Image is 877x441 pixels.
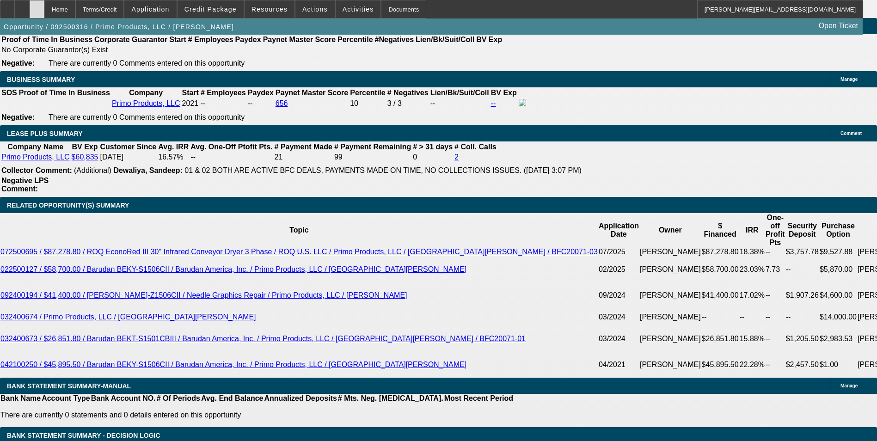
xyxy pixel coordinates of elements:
b: Paydex [235,36,261,43]
a: 2 [454,153,459,161]
span: 01 & 02 BOTH ARE ACTIVE BFC DEALS, PAYMENTS MADE ON TIME, NO COLLECTIONS ISSUES. ([DATE] 3:07 PM) [184,166,582,174]
b: # Employees [201,89,246,97]
button: Resources [245,0,294,18]
td: 0 [412,153,453,162]
button: Activities [336,0,381,18]
a: Open Ticket [815,18,862,34]
span: Resources [251,6,288,13]
span: Actions [302,6,328,13]
th: Application Date [598,213,639,247]
td: $2,983.53 [819,326,857,352]
td: 2021 [181,98,199,109]
th: Proof of Time In Business [1,35,93,44]
th: SOS [1,88,18,98]
span: Bank Statement Summary - Decision Logic [7,432,160,439]
th: Avg. End Balance [201,394,264,403]
b: Paynet Master Score [276,89,348,97]
td: -- [765,352,785,378]
b: Customer Since [100,143,156,151]
td: -- [785,308,819,326]
td: [PERSON_NAME] [639,326,701,352]
td: $3,757.78 [785,247,819,257]
td: -- [701,308,739,326]
span: (Additional) [74,166,111,174]
td: [PERSON_NAME] [639,247,701,257]
td: 15.88% [739,326,765,352]
th: Annualized Deposits [264,394,337,403]
span: BUSINESS SUMMARY [7,76,75,83]
td: -- [785,257,819,282]
th: Owner [639,213,701,247]
b: Lien/Bk/Suit/Coll [430,89,489,97]
td: 22.28% [739,352,765,378]
b: Negative LPS Comment: [1,177,49,193]
a: -- [491,99,496,107]
b: Avg. IRR [158,143,189,151]
span: Application [131,6,169,13]
td: 02/2025 [598,257,639,282]
td: $2,457.50 [785,352,819,378]
th: Security Deposit [785,213,819,247]
th: # Of Periods [156,394,201,403]
b: Percentile [337,36,373,43]
b: # Payment Made [275,143,332,151]
a: 092400194 / $41,400.00 / [PERSON_NAME]-Z1506CII / Needle Graphics Repair / Primo Products, LLC / ... [0,291,407,299]
span: LEASE PLUS SUMMARY [7,130,83,137]
td: 99 [334,153,411,162]
a: Primo Products, LLC [112,99,180,107]
span: There are currently 0 Comments entered on this opportunity [49,113,245,121]
td: $58,700.00 [701,257,739,282]
a: 072500695 / $87,278.80 / ROQ EconoRed III 30" Infrared Conveyor Dryer 3 Phase / ROQ U.S. LLC / Pr... [0,248,598,256]
div: 3 / 3 [387,99,429,108]
a: Primo Products, LLC [1,153,70,161]
a: 656 [276,99,288,107]
b: Paynet Master Score [263,36,336,43]
th: Purchase Option [819,213,857,247]
td: $5,870.00 [819,257,857,282]
button: Credit Package [178,0,244,18]
td: [PERSON_NAME] [639,352,701,378]
td: [DATE] [99,153,157,162]
b: BV Exp [491,89,517,97]
td: -- [190,153,273,162]
th: Proof of Time In Business [18,88,110,98]
td: -- [765,308,785,326]
b: Lien/Bk/Suit/Coll [416,36,474,43]
td: $45,895.50 [701,352,739,378]
td: $26,851.80 [701,326,739,352]
td: $9,527.88 [819,247,857,257]
td: -- [765,326,785,352]
img: facebook-icon.png [519,99,526,106]
td: No Corporate Guarantor(s) Exist [1,45,506,55]
b: Start [169,36,186,43]
span: -- [201,99,206,107]
a: 022500127 / $58,700.00 / Barudan BEKY-S1506CII / Barudan America, Inc. / Primo Products, LLC / [G... [0,265,466,273]
b: Start [182,89,198,97]
span: There are currently 0 Comments entered on this opportunity [49,59,245,67]
td: [PERSON_NAME] [639,257,701,282]
b: Corporate Guarantor [94,36,167,43]
td: 17.02% [739,282,765,308]
th: $ Financed [701,213,739,247]
b: Percentile [350,89,385,97]
b: #Negatives [375,36,414,43]
th: Account Type [41,394,91,403]
b: BV Exp [72,143,98,151]
td: [PERSON_NAME] [639,282,701,308]
td: 16.57% [158,153,189,162]
button: Application [124,0,176,18]
span: BANK STATEMENT SUMMARY-MANUAL [7,382,131,390]
span: Manage [840,77,858,82]
b: Collector Comment: [1,166,72,174]
p: There are currently 0 statements and 0 details entered on this opportunity [0,411,513,419]
td: 03/2024 [598,326,639,352]
th: Bank Account NO. [91,394,156,403]
b: Paydex [248,89,274,97]
td: 23.03% [739,257,765,282]
th: IRR [739,213,765,247]
span: Comment [840,131,862,136]
a: $60,835 [72,153,98,161]
td: [PERSON_NAME] [639,308,701,326]
a: 042100250 / $45,895.50 / Barudan BEKY-S1506CII / Barudan America, Inc. / Primo Products, LLC / [G... [0,361,466,368]
td: $4,600.00 [819,282,857,308]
